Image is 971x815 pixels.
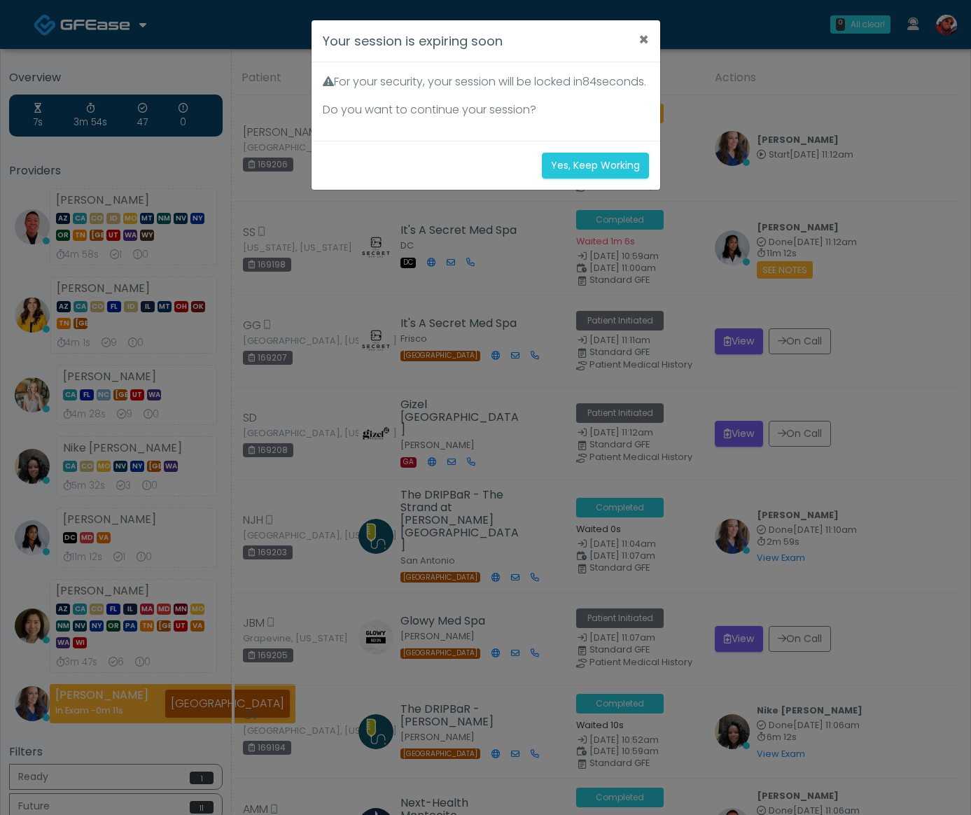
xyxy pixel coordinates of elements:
button: × [627,20,660,60]
p: Do you want to continue your session? [323,102,649,118]
span: 84 [582,74,596,90]
h4: Your session is expiring soon [323,32,503,50]
button: Open LiveChat chat widget [11,6,53,48]
p: For your security, your session will be locked in seconds. [323,74,649,90]
button: Yes, Keep Working [542,153,649,179]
